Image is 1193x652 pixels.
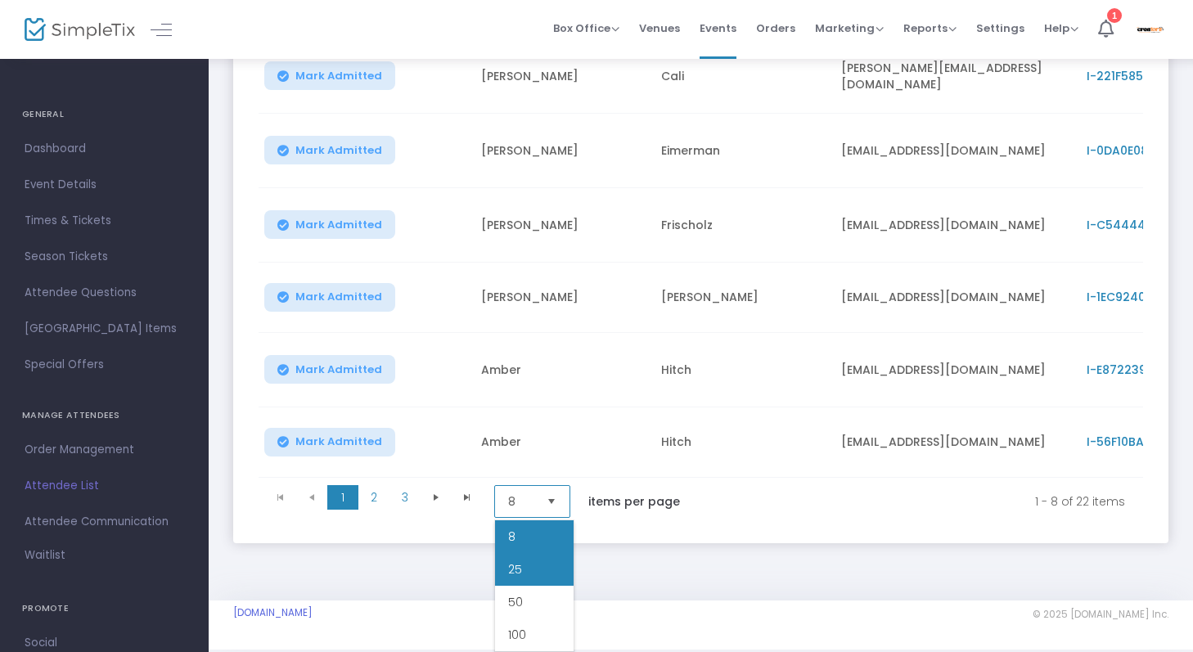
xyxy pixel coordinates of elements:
h4: MANAGE ATTENDEES [22,399,187,432]
span: I-56F10BAF-8 [1087,434,1164,450]
span: Go to the next page [421,485,452,510]
span: Mark Admitted [295,218,382,232]
td: [EMAIL_ADDRESS][DOMAIN_NAME] [831,333,1077,407]
span: Event Details [25,174,184,196]
span: I-0DA0E086-5 [1087,142,1169,159]
kendo-pager-info: 1 - 8 of 22 items [714,485,1125,518]
div: 1 [1107,8,1122,23]
td: Hitch [651,407,831,478]
span: 8 [508,493,533,510]
span: [GEOGRAPHIC_DATA] Items [25,318,184,339]
td: [EMAIL_ADDRESS][DOMAIN_NAME] [831,188,1077,263]
span: I-E8722396-C [1087,362,1169,378]
span: Page 1 [327,485,358,510]
span: Season Tickets [25,246,184,268]
span: Events [700,7,736,49]
span: Marketing [815,20,884,36]
span: Settings [976,7,1024,49]
span: Attendee Questions [25,282,184,304]
td: [PERSON_NAME] [471,39,651,114]
span: 100 [508,627,526,643]
button: Mark Admitted [264,283,395,312]
td: [PERSON_NAME] [651,263,831,333]
td: [EMAIL_ADDRESS][DOMAIN_NAME] [831,114,1077,188]
td: Cali [651,39,831,114]
td: Eimerman [651,114,831,188]
span: Dashboard [25,138,184,160]
td: [PERSON_NAME][EMAIL_ADDRESS][DOMAIN_NAME] [831,39,1077,114]
span: Mark Admitted [295,435,382,448]
td: [EMAIL_ADDRESS][DOMAIN_NAME] [831,263,1077,333]
span: I-221F585E-F [1087,68,1161,84]
span: Help [1044,20,1078,36]
span: I-1EC92400-1 [1087,289,1164,305]
span: Go to the last page [452,485,483,510]
button: Mark Admitted [264,210,395,239]
span: Waitlist [25,547,65,564]
button: Mark Admitted [264,136,395,164]
span: Page 2 [358,485,389,510]
button: Mark Admitted [264,355,395,384]
span: Mark Admitted [295,144,382,157]
td: Amber [471,333,651,407]
span: Attendee Communication [25,511,184,533]
span: Go to the last page [461,491,474,504]
span: 50 [508,594,523,610]
span: Box Office [553,20,619,36]
a: [DOMAIN_NAME] [233,606,313,619]
span: Go to the next page [430,491,443,504]
button: Mark Admitted [264,61,395,90]
span: Times & Tickets [25,210,184,232]
h4: PROMOTE [22,592,187,625]
button: Mark Admitted [264,428,395,456]
span: Order Management [25,439,184,461]
td: [EMAIL_ADDRESS][DOMAIN_NAME] [831,407,1077,478]
td: [PERSON_NAME] [471,263,651,333]
td: [PERSON_NAME] [471,188,651,263]
span: Reports [903,20,957,36]
td: Amber [471,407,651,478]
span: 8 [508,528,515,545]
button: Select [540,486,563,517]
td: [PERSON_NAME] [471,114,651,188]
span: Mark Admitted [295,363,382,376]
span: I-C5444463-F [1087,217,1173,233]
span: Special Offers [25,354,184,375]
span: Page 3 [389,485,421,510]
h4: GENERAL [22,98,187,131]
label: items per page [588,493,680,510]
span: © 2025 [DOMAIN_NAME] Inc. [1033,608,1168,621]
span: 25 [508,561,522,578]
span: Attendee List [25,475,184,497]
td: Hitch [651,333,831,407]
span: Venues [639,7,680,49]
td: Frischolz [651,188,831,263]
span: Mark Admitted [295,70,382,83]
span: Orders [756,7,795,49]
span: Mark Admitted [295,290,382,304]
